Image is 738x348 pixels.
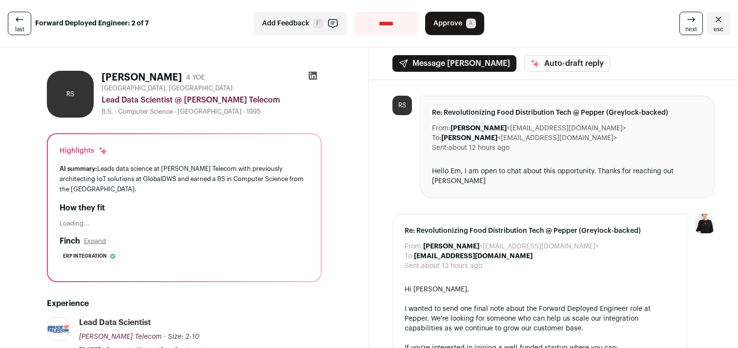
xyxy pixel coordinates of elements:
[60,220,309,227] div: Loading...
[186,73,205,82] div: 4 YOE
[164,333,200,340] span: · Size: 2-10
[451,123,626,133] dd: <[EMAIL_ADDRESS][DOMAIN_NAME]>
[685,25,697,33] span: next
[414,253,533,260] b: [EMAIL_ADDRESS][DOMAIN_NAME]
[421,261,482,271] dd: about 13 hours ago
[79,333,162,340] span: [PERSON_NAME] Telecom
[47,325,70,333] img: 55a383e1ab6a80631dcbbb0a3561a2a9287835608ccd3ac83ac24fc92a948c1b.jpg
[679,12,703,35] a: next
[432,123,451,133] dt: From:
[60,146,108,156] div: Highlights
[392,55,516,72] button: Message [PERSON_NAME]
[405,251,414,261] dt: To:
[423,243,479,250] b: [PERSON_NAME]
[79,317,151,328] div: Lead Data Scientist
[15,25,24,33] span: last
[262,19,309,28] span: Add Feedback
[707,12,730,35] a: Close
[60,202,309,214] h2: How they fit
[405,261,421,271] dt: Sent:
[432,108,702,118] span: Re: Revolutionizing Food Distribution Tech @ Pepper (Greylock-backed)
[695,214,715,233] img: 9240684-medium_jpg
[432,143,449,153] dt: Sent:
[8,12,31,35] a: last
[102,108,322,116] div: B.S. - Computer Science - [GEOGRAPHIC_DATA] - 1995
[47,298,322,309] h2: Experience
[449,143,510,153] dd: about 12 hours ago
[405,304,675,333] div: I wanted to send one final note about the Forward Deployed Engineer role at Pepper. We're looking...
[84,237,106,245] button: Expand
[441,135,497,142] b: [PERSON_NAME]
[441,133,617,143] dd: <[EMAIL_ADDRESS][DOMAIN_NAME]>
[433,19,462,28] span: Approve
[432,166,702,186] div: Hello Em, I am open to chat about this opportunity. Thanks for reaching out [PERSON_NAME]
[63,251,107,261] span: Erp integration
[102,84,233,92] span: [GEOGRAPHIC_DATA], [GEOGRAPHIC_DATA]
[466,19,476,28] span: A
[60,235,80,247] h2: Finch
[102,94,322,106] div: Lead Data Scientist @ [PERSON_NAME] Telecom
[432,133,441,143] dt: To:
[405,226,675,236] span: Re: Revolutionizing Food Distribution Tech @ Pepper (Greylock-backed)
[254,12,347,35] button: Add Feedback F
[425,12,484,35] button: Approve A
[405,242,423,251] dt: From:
[60,165,97,172] span: AI summary:
[35,19,149,28] strong: Forward Deployed Engineer: 2 of 7
[102,71,182,84] h1: [PERSON_NAME]
[451,125,507,132] b: [PERSON_NAME]
[60,164,309,194] div: Leads data science at [PERSON_NAME] Telecom with previously architecting IoT solutions at GlobalD...
[392,96,412,115] div: RS
[313,19,323,28] span: F
[47,71,94,118] div: RS
[714,25,723,33] span: esc
[524,55,610,72] button: Auto-draft reply
[405,285,675,294] div: Hi [PERSON_NAME],
[423,242,599,251] dd: <[EMAIL_ADDRESS][DOMAIN_NAME]>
